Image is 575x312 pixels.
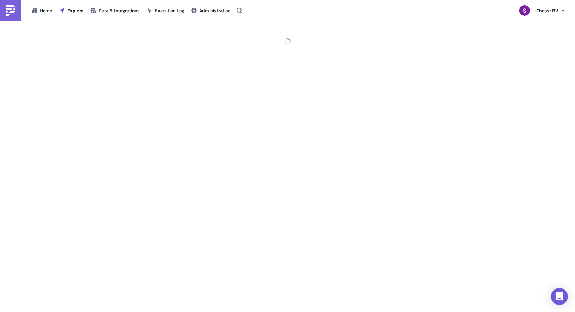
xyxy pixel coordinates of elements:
span: Home [40,7,52,14]
button: Execution Log [143,5,188,16]
span: Execution Log [155,7,184,14]
button: iChoosr BV [515,3,570,18]
button: Data & Integrations [87,5,143,16]
div: Open Intercom Messenger [551,288,568,305]
span: iChoosr BV [535,7,558,14]
img: PushMetrics [5,5,16,16]
button: Administration [188,5,234,16]
span: Administration [199,7,231,14]
span: Explore [67,7,83,14]
span: Data & Integrations [99,7,140,14]
button: Home [28,5,56,16]
img: Avatar [519,5,531,17]
button: Explore [56,5,87,16]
